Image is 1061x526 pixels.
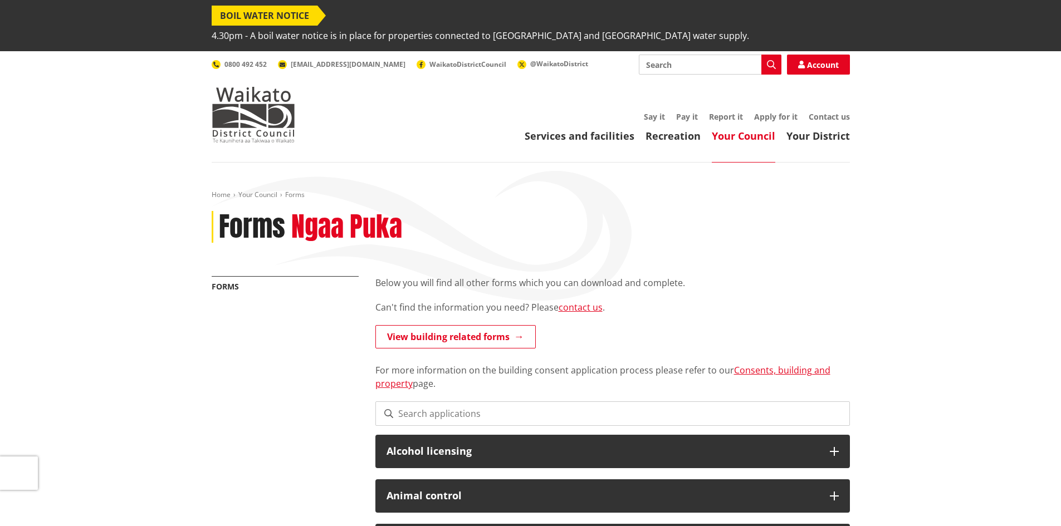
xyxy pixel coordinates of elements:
a: Services and facilities [525,129,634,142]
span: @WaikatoDistrict [530,59,588,68]
p: For more information on the building consent application process please refer to our page. [375,350,850,390]
a: Your Council [238,190,277,199]
span: WaikatoDistrictCouncil [429,60,506,69]
a: Your District [786,129,850,142]
input: Search input [639,55,781,75]
input: Search applications [375,401,850,426]
span: [EMAIL_ADDRESS][DOMAIN_NAME] [291,60,405,69]
span: Forms [285,190,305,199]
h2: Ngaa Puka [291,211,402,243]
a: Your Council [712,129,775,142]
a: 0800 492 452 [212,60,267,69]
span: 0800 492 452 [224,60,267,69]
a: Say it [644,111,665,122]
a: Recreation [646,129,701,142]
a: @WaikatoDistrict [517,59,588,68]
a: Report it [709,111,743,122]
a: Forms [212,281,239,292]
img: Waikato District Council - Te Kaunihera aa Takiwaa o Waikato [212,87,295,142]
a: Pay it [676,111,698,122]
a: Contact us [809,111,850,122]
a: Consents, building and property [375,364,830,390]
h1: Forms [219,211,285,243]
a: WaikatoDistrictCouncil [417,60,506,69]
h3: Animal control [387,490,819,502]
a: contact us [559,301,603,313]
a: Home [212,190,231,199]
a: Apply for it [754,111,798,122]
p: Can't find the information you need? Please . [375,301,850,314]
a: [EMAIL_ADDRESS][DOMAIN_NAME] [278,60,405,69]
nav: breadcrumb [212,190,850,200]
a: Account [787,55,850,75]
a: View building related forms [375,325,536,348]
p: Below you will find all other forms which you can download and complete. [375,276,850,289]
h3: Alcohol licensing [387,446,819,457]
span: 4.30pm - A boil water notice is in place for properties connected to [GEOGRAPHIC_DATA] and [GEOGR... [212,26,749,46]
span: BOIL WATER NOTICE [212,6,317,26]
